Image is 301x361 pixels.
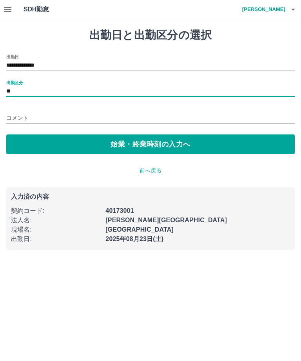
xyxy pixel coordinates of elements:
b: 40173001 [105,207,134,214]
p: 現場名 : [11,225,101,234]
p: 入力済の内容 [11,194,290,200]
label: 出勤区分 [6,80,23,85]
b: [GEOGRAPHIC_DATA] [105,226,174,233]
b: 2025年08月23日(土) [105,236,163,242]
p: 法人名 : [11,216,101,225]
p: 出勤日 : [11,234,101,244]
h1: 出勤日と出勤区分の選択 [6,29,295,42]
button: 始業・終業時刻の入力へ [6,134,295,154]
b: [PERSON_NAME][GEOGRAPHIC_DATA] [105,217,227,223]
label: 出勤日 [6,54,19,60]
p: 契約コード : [11,206,101,216]
p: 前へ戻る [6,167,295,175]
